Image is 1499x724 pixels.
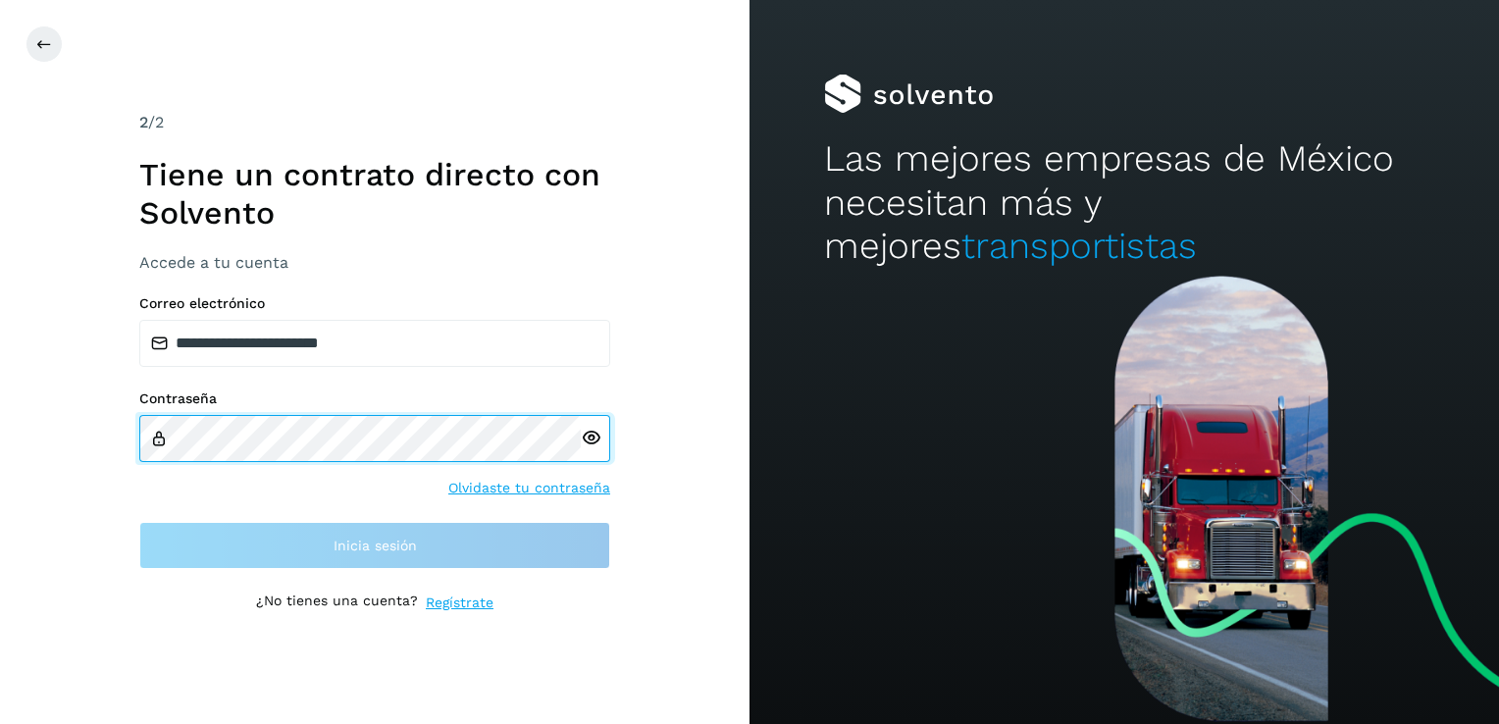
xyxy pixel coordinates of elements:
h3: Accede a tu cuenta [139,253,610,272]
span: transportistas [961,225,1197,267]
span: Inicia sesión [334,539,417,552]
button: Inicia sesión [139,522,610,569]
h1: Tiene un contrato directo con Solvento [139,156,610,232]
a: Olvidaste tu contraseña [448,478,610,498]
label: Contraseña [139,390,610,407]
p: ¿No tienes una cuenta? [256,593,418,613]
div: /2 [139,111,610,134]
h2: Las mejores empresas de México necesitan más y mejores [824,137,1423,268]
label: Correo electrónico [139,295,610,312]
span: 2 [139,113,148,131]
a: Regístrate [426,593,493,613]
